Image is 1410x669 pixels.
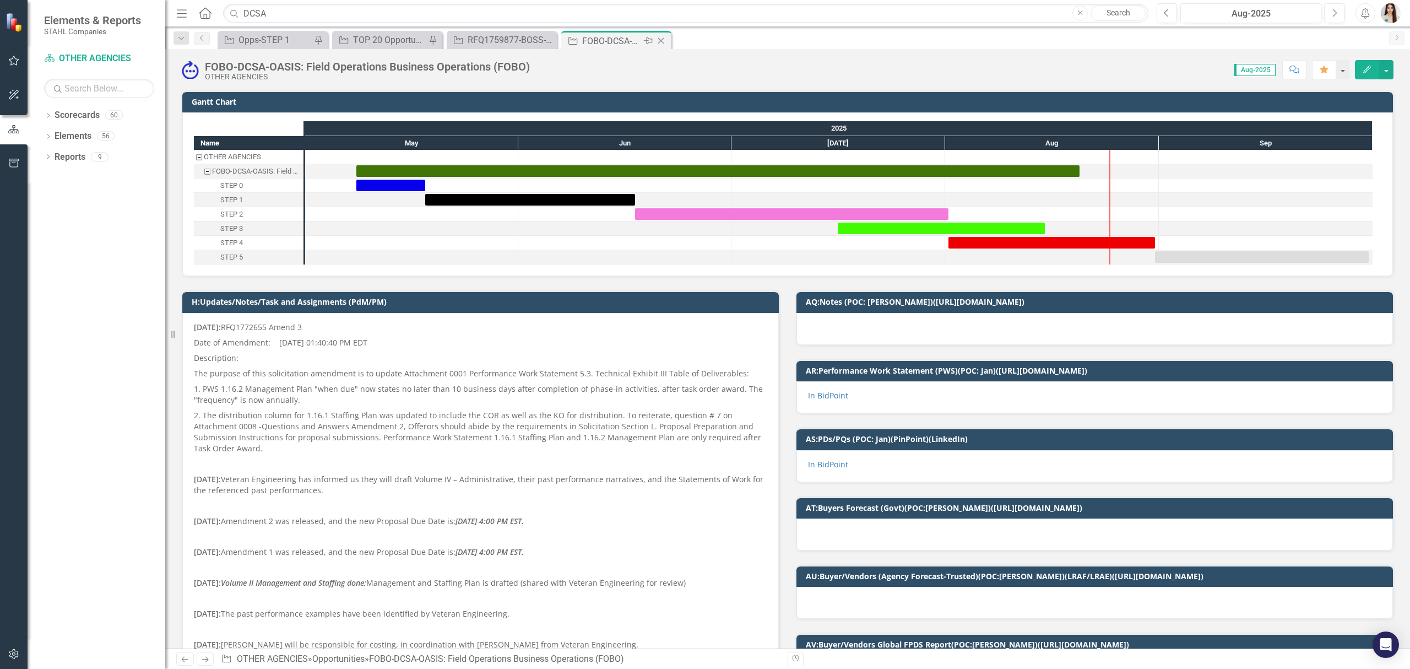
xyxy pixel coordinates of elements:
p: 2. The distribution column for 1.16.1 Staffing Plan was updated to include the COR as well as the... [194,408,767,456]
div: Task: Start date: 2025-08-31 End date: 2025-09-30 [194,250,303,265]
img: Janieva Castro [1381,3,1401,23]
p: The past performance examples have been identified by Veteran Engineering. [194,606,767,622]
div: Task: Start date: 2025-05-08 End date: 2025-08-20 [356,165,1080,177]
input: Search ClearPoint... [223,4,1148,23]
strong: [DATE]: [194,516,221,526]
div: TOP 20 Opportunities ([DATE] Process) [353,33,426,47]
div: STEP 0 [220,179,243,193]
button: Aug-2025 [1180,3,1321,23]
div: Task: Start date: 2025-06-17 End date: 2025-08-01 [635,208,948,220]
div: Task: OTHER AGENCIES Start date: 2025-05-08 End date: 2025-05-09 [194,150,303,164]
a: Search [1091,6,1146,21]
div: Task: Start date: 2025-08-31 End date: 2025-09-30 [1155,251,1369,263]
div: FOBO-DCSA-OASIS: Field Operations Business Operations (FOBO) [205,61,530,73]
div: STEP 1 [194,193,303,207]
div: FOBO-DCSA-OASIS: Field Operations Business Operations (FOBO) [369,654,624,664]
div: STEP 0 [194,179,303,193]
h3: Gantt Chart [192,98,1387,106]
div: Aug-2025 [1184,7,1317,20]
a: OTHER AGENCIES [44,52,154,65]
a: Reports [55,151,85,164]
p: Date of Amendment: [DATE] 01:40:40 PM EDT [194,335,767,350]
h3: H:Updates/Notes/Task and Assignments (PdM/PM) [192,298,773,306]
div: Name [194,136,303,150]
h3: AU:Buyer/Vendors (Agency Forecast-Trusted)(POC:[PERSON_NAME])(LRAF/LRAE)([URL][DOMAIN_NAME]) [806,572,1387,580]
div: Task: Start date: 2025-08-01 End date: 2025-08-31 [194,236,303,250]
div: 56 [97,132,115,141]
div: STEP 4 [220,236,243,250]
div: 9 [91,152,109,161]
div: Task: Start date: 2025-07-16 End date: 2025-08-15 [194,222,303,236]
div: Aug [945,136,1159,150]
p: 1. PWS 1.16.2 Management Plan "when due" now states no later than 10 business days after completi... [194,381,767,408]
div: Task: Start date: 2025-05-08 End date: 2025-08-20 [194,164,303,179]
div: STEP 2 [220,207,243,222]
strong: [DATE]: [194,474,221,484]
p: Amendment 1 was released, and the new Proposal Due Date is: [194,544,767,560]
p: Amendment 2 was released, and the new Proposal Due Date is: [194,514,767,529]
div: Task: Start date: 2025-08-01 End date: 2025-08-31 [948,237,1155,249]
div: 2025 [305,121,1373,136]
span: Elements & Reports [44,14,141,27]
img: Submitted [182,61,199,79]
span: Aug-2025 [1234,64,1276,76]
div: Task: Start date: 2025-06-17 End date: 2025-08-01 [194,207,303,222]
div: FOBO-DCSA-OASIS: Field Operations Business Operations (FOBO) [212,164,300,179]
div: FOBO-DCSA-OASIS: Field Operations Business Operations (FOBO) [194,164,303,179]
div: Sep [1159,136,1373,150]
a: Opportunities [312,654,365,664]
p: [PERSON_NAME] will be responsible for costing, in coordination with [PERSON_NAME] from Veteran En... [194,637,767,663]
div: STEP 4 [194,236,303,250]
a: OTHER AGENCIES [237,654,308,664]
div: STEP 3 [220,222,243,236]
div: STEP 5 [220,250,243,265]
div: Task: Start date: 2025-05-18 End date: 2025-06-17 [194,193,303,207]
h3: AV:Buyer/Vendors Global FPDS Report(POC:[PERSON_NAME])([URL][DOMAIN_NAME]) [806,640,1387,649]
strong: [DATE]: [194,322,221,332]
div: Jul [731,136,945,150]
img: ClearPoint Strategy [6,13,25,32]
div: RFQ1759877-BOSS-HUDOIG-GSAMAS (Business Operations Support Services) [468,33,554,47]
div: Task: Start date: 2025-07-16 End date: 2025-08-15 [838,223,1045,234]
input: Search Below... [44,79,154,98]
em: Volume II Management and Staffing done; [221,578,366,588]
h3: AQ:Notes (POC: [PERSON_NAME])([URL][DOMAIN_NAME]) [806,298,1387,306]
p: RFQ1772655 Amend 3 [194,322,767,335]
small: STAHL Companies [44,27,141,36]
div: Task: Start date: 2025-05-08 End date: 2025-05-18 [194,179,303,193]
h3: AT:Buyers Forecast (Govt)(POC:[PERSON_NAME])([URL][DOMAIN_NAME]) [806,504,1387,512]
div: OTHER AGENCIES [194,150,303,164]
div: Opps-STEP 1 [238,33,311,47]
strong: [DATE]: [194,547,221,557]
div: STEP 2 [194,207,303,222]
div: Open Intercom Messenger [1373,632,1399,658]
div: 60 [105,111,123,120]
strong: [DATE] 4:00 PM EST. [455,516,524,526]
div: STEP 1 [220,193,243,207]
em: [DATE] 4:00 PM EST. [455,547,524,557]
div: STEP 3 [194,222,303,236]
div: OTHER AGENCIES [205,73,530,81]
a: Scorecards [55,109,100,122]
p: The purpose of this solicitation amendment is to update Attachment 0001 Performance Work Statemen... [194,366,767,381]
div: FOBO-DCSA-OASIS: Field Operations Business Operations (FOBO) [582,34,641,48]
div: Jun [518,136,731,150]
div: OTHER AGENCIES [204,150,261,164]
a: Elements [55,130,91,143]
div: » » [221,653,779,666]
h3: AR:Performance Work Statement (PWS)(POC: Jan)([URL][DOMAIN_NAME]) [806,366,1387,375]
div: Task: Start date: 2025-05-18 End date: 2025-06-17 [425,194,635,206]
a: In BidPoint [808,390,848,401]
h3: AS:PDs/PQs (POC: Jan)(PinPoint)(LinkedIn) [806,435,1387,443]
div: May [305,136,518,150]
a: RFQ1759877-BOSS-HUDOIG-GSAMAS (Business Operations Support Services) [449,33,554,47]
div: Task: Start date: 2025-05-08 End date: 2025-05-18 [356,180,425,191]
p: Veteran Engineering has informed us they will draft Volume IV – Administrative, their past perfor... [194,472,767,498]
a: In BidPoint [808,459,848,470]
div: STEP 5 [194,250,303,265]
strong: [DATE]: [194,608,221,619]
p: Description: [194,350,767,366]
strong: [DATE]: [194,578,366,588]
p: Management and Staffing Plan is drafted (shared with Veteran Engineering for review) [194,575,767,591]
